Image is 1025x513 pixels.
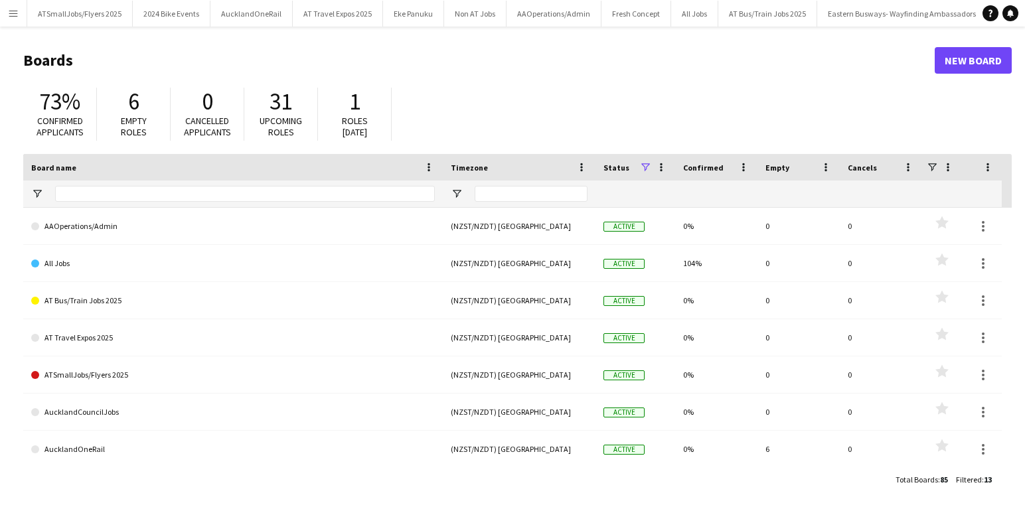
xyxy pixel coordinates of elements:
span: Active [603,296,645,306]
div: (NZST/NZDT) [GEOGRAPHIC_DATA] [443,394,595,430]
span: Upcoming roles [260,115,302,138]
div: (NZST/NZDT) [GEOGRAPHIC_DATA] [443,319,595,356]
div: 0 [757,208,840,244]
div: : [896,467,948,492]
span: Active [603,445,645,455]
button: Open Filter Menu [451,188,463,200]
span: 0 [202,87,213,116]
a: AucklandCouncilJobs [31,394,435,431]
div: (NZST/NZDT) [GEOGRAPHIC_DATA] [443,245,595,281]
div: 0 [840,282,922,319]
span: Cancelled applicants [184,115,231,138]
button: Non AT Jobs [444,1,507,27]
div: 6 [757,431,840,467]
span: Active [603,333,645,343]
a: AT Bus/Train Jobs 2025 [31,282,435,319]
span: Empty [765,163,789,173]
button: Open Filter Menu [31,188,43,200]
a: All Jobs [31,245,435,282]
button: AT Bus/Train Jobs 2025 [718,1,817,27]
h1: Boards [23,50,935,70]
button: AT Travel Expos 2025 [293,1,383,27]
div: (NZST/NZDT) [GEOGRAPHIC_DATA] [443,282,595,319]
input: Board name Filter Input [55,186,435,202]
span: Active [603,407,645,417]
div: 0 [840,208,922,244]
button: Fresh Concept [601,1,671,27]
div: 104% [675,245,757,281]
a: ATSmallJobs/Flyers 2025 [31,356,435,394]
div: 0 [840,245,922,281]
span: Total Boards [896,475,938,484]
button: ATSmallJobs/Flyers 2025 [27,1,133,27]
span: Active [603,259,645,269]
span: Cancels [848,163,877,173]
span: Timezone [451,163,488,173]
div: 0 [757,245,840,281]
a: AAOperations/Admin [31,208,435,245]
span: Confirmed applicants [37,115,84,138]
div: (NZST/NZDT) [GEOGRAPHIC_DATA] [443,208,595,244]
span: Active [603,370,645,380]
span: 13 [984,475,992,484]
div: 0 [757,282,840,319]
button: 2024 Bike Events [133,1,210,27]
span: Confirmed [683,163,724,173]
div: 0% [675,208,757,244]
div: 0% [675,319,757,356]
input: Timezone Filter Input [475,186,588,202]
span: 1 [349,87,360,116]
div: 0% [675,356,757,393]
span: 6 [128,87,139,116]
div: : [956,467,992,492]
div: 0% [675,282,757,319]
div: (NZST/NZDT) [GEOGRAPHIC_DATA] [443,431,595,467]
span: Status [603,163,629,173]
a: AT Travel Expos 2025 [31,319,435,356]
div: 0% [675,431,757,467]
div: 0 [757,319,840,356]
button: All Jobs [671,1,718,27]
span: Filtered [956,475,982,484]
button: AucklandOneRail [210,1,293,27]
span: Board name [31,163,76,173]
span: Active [603,222,645,232]
span: Roles [DATE] [342,115,368,138]
div: (NZST/NZDT) [GEOGRAPHIC_DATA] [443,356,595,393]
span: 85 [940,475,948,484]
div: 0% [675,394,757,430]
a: New Board [935,47,1012,74]
a: AucklandOneRail [31,431,435,468]
span: 31 [270,87,292,116]
div: 0 [840,431,922,467]
button: Eke Panuku [383,1,444,27]
button: AAOperations/Admin [507,1,601,27]
div: 0 [840,394,922,430]
span: 73% [39,87,80,116]
span: Empty roles [121,115,147,138]
div: 0 [757,394,840,430]
div: 0 [840,319,922,356]
button: Eastern Busways- Wayfinding Ambassadors 2024 [817,1,1004,27]
div: 0 [840,356,922,393]
div: 0 [757,356,840,393]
